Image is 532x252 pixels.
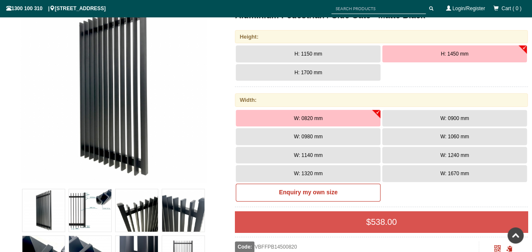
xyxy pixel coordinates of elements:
[295,70,322,76] span: H: 1700 mm
[236,45,380,62] button: H: 1150 mm
[236,64,380,81] button: H: 1700 mm
[382,45,527,62] button: H: 1450 mm
[6,6,106,11] span: 1300 100 310 | [STREET_ADDRESS]
[236,184,380,202] a: Enquiry my own size
[235,93,528,106] div: Width:
[371,217,397,227] span: 538.00
[162,189,204,232] img: VBFFPB - Ready to Install Fully Welded 65x16mm Vertical Blade - Aluminium Pedestrian / Side Gate ...
[331,3,426,14] input: SEARCH PRODUCTS
[69,189,111,232] img: VBFFPB - Ready to Install Fully Welded 65x16mm Vertical Blade - Aluminium Pedestrian / Side Gate ...
[382,128,527,145] button: W: 1060 mm
[382,147,527,164] button: W: 1240 mm
[440,115,469,121] span: W: 0900 mm
[441,51,468,57] span: H: 1450 mm
[440,152,469,158] span: W: 1240 mm
[236,165,380,182] button: W: 1320 mm
[294,134,323,140] span: W: 0980 mm
[294,115,323,121] span: W: 0820 mm
[116,189,158,232] img: VBFFPB - Ready to Install Fully Welded 65x16mm Vertical Blade - Aluminium Pedestrian / Side Gate ...
[382,165,527,182] button: W: 1670 mm
[235,30,528,43] div: Height:
[440,134,469,140] span: W: 1060 mm
[236,147,380,164] button: W: 1140 mm
[506,246,513,252] span: Click to copy the URL
[294,152,323,158] span: W: 1140 mm
[22,189,65,232] img: VBFFPB - Ready to Install Fully Welded 65x16mm Vertical Blade - Aluminium Pedestrian / Side Gate ...
[382,110,527,127] button: W: 0900 mm
[236,110,380,127] button: W: 0820 mm
[294,171,323,176] span: W: 1320 mm
[452,6,485,11] a: Login/Register
[295,51,322,57] span: H: 1150 mm
[235,211,528,232] div: $
[279,189,337,196] b: Enquiry my own size
[236,128,380,145] button: W: 0980 mm
[440,171,469,176] span: W: 1670 mm
[502,6,521,11] span: Cart ( 0 )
